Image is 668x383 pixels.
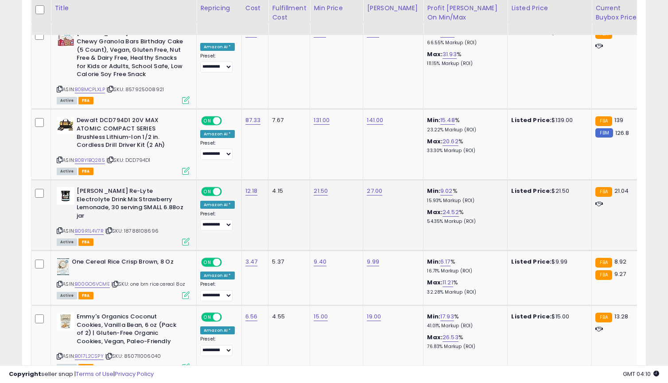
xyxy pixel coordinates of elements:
a: 17.93 [440,312,454,321]
b: Emmy's Organics Coconut Cookies, Vanilla Bean, 6 oz (Pack of 2) | Gluten-Free Organic Cookies, Ve... [77,313,184,348]
div: ASIN: [57,258,190,298]
p: 16.71% Markup (ROI) [427,268,501,274]
p: 111.15% Markup (ROI) [427,61,501,67]
span: FBA [78,238,93,246]
div: ASIN: [57,187,190,245]
b: Max: [427,333,443,341]
a: B017L2CSPY [75,352,104,360]
div: Cost [245,4,265,13]
div: Fulfillment Cost [272,4,306,22]
div: Amazon AI * [200,201,235,209]
div: Title [54,4,193,13]
span: ON [202,259,213,266]
a: 26.53 [443,333,458,342]
small: FBA [595,313,612,322]
span: ON [202,314,213,321]
div: Repricing [200,4,238,13]
a: 9.02 [440,187,453,195]
a: B0BY1BQ285 [75,157,105,164]
img: 51JTUd20MpL._SL40_.jpg [57,258,70,276]
b: Listed Price: [511,187,551,195]
div: $15.00 [511,313,585,321]
p: 66.55% Markup (ROI) [427,40,501,46]
a: Privacy Policy [115,370,154,378]
div: Preset: [200,336,235,356]
span: OFF [221,117,235,125]
span: FBA [78,292,93,299]
span: 9.27 [614,270,626,278]
img: 41R8qFaAQ1L._SL40_.jpg [57,187,74,205]
a: 27.00 [367,187,382,195]
b: [PERSON_NAME] Seed Based Chewy Granola Bars Birthday Cake (5 Count), Vegan, Gluten Free, Nut Free... [77,29,184,80]
p: 32.28% Markup (ROI) [427,289,501,295]
b: Min: [427,312,440,321]
small: FBA [595,116,612,126]
a: Terms of Use [76,370,113,378]
a: B00GO6VCME [75,280,110,288]
div: seller snap | | [9,370,154,379]
div: % [427,116,501,133]
strong: Copyright [9,370,41,378]
div: % [427,333,501,350]
span: FBA [78,168,93,175]
span: 21.04 [614,187,629,195]
span: | SKU: 857925008921 [106,86,164,93]
a: 87.33 [245,116,261,125]
span: OFF [221,314,235,321]
div: $139.00 [511,116,585,124]
a: 20.62 [443,137,458,146]
b: Max: [427,208,443,216]
b: Min: [427,116,440,124]
img: 412+m4PR85L._SL40_.jpg [57,116,74,134]
a: 12.18 [245,187,258,195]
div: 7.67 [272,116,303,124]
small: FBM [595,128,613,138]
span: All listings currently available for purchase on Amazon [57,168,77,175]
a: 6.17 [440,257,451,266]
p: 54.35% Markup (ROI) [427,218,501,225]
span: ON [202,117,213,125]
div: % [427,29,501,46]
span: All listings currently available for purchase on Amazon [57,238,77,246]
b: Max: [427,278,443,287]
a: 15.48 [440,116,455,125]
div: [PERSON_NAME] [367,4,419,13]
div: Amazon AI * [200,43,235,51]
span: 13.28 [614,312,629,321]
small: FBA [595,187,612,197]
span: | SKU: 850711006040 [105,352,161,360]
b: One Cereal Rice Crisp Brown, 8 Oz [72,258,179,268]
a: 6.56 [245,312,258,321]
p: 76.83% Markup (ROI) [427,344,501,350]
div: 4.55 [272,313,303,321]
span: 139 [614,116,623,124]
b: Max: [427,137,443,146]
div: ASIN: [57,116,190,174]
div: Min Price [314,4,359,13]
small: FBA [595,258,612,268]
div: Amazon AI * [200,272,235,280]
span: 126.8 [615,129,629,137]
div: Current Buybox Price [595,4,641,22]
div: ASIN: [57,29,190,103]
img: 41wFNdz0q8L._SL40_.jpg [57,313,74,330]
span: | SKU: 18788108696 [105,227,159,234]
a: 11.21 [443,278,453,287]
small: FBA [595,270,612,280]
span: OFF [221,188,235,195]
b: Min: [427,257,440,266]
span: 2025-09-15 04:10 GMT [623,370,659,378]
span: All listings currently available for purchase on Amazon [57,292,77,299]
div: $9.99 [511,258,585,266]
a: 21.50 [314,187,328,195]
div: Preset: [200,140,235,160]
a: 24.52 [443,208,459,217]
div: Preset: [200,53,235,73]
a: B0BMCPLXLP [75,86,105,93]
span: 8.92 [614,257,627,266]
a: 131.00 [314,116,330,125]
div: Amazon AI * [200,326,235,334]
span: | SKU: DCD794D1 [106,157,151,164]
a: 9.40 [314,257,326,266]
b: [PERSON_NAME] Re-Lyte Electrolyte Drink Mix Strawberry Lemonade, 30 serving SMALL 6.88oz jar [77,187,184,222]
